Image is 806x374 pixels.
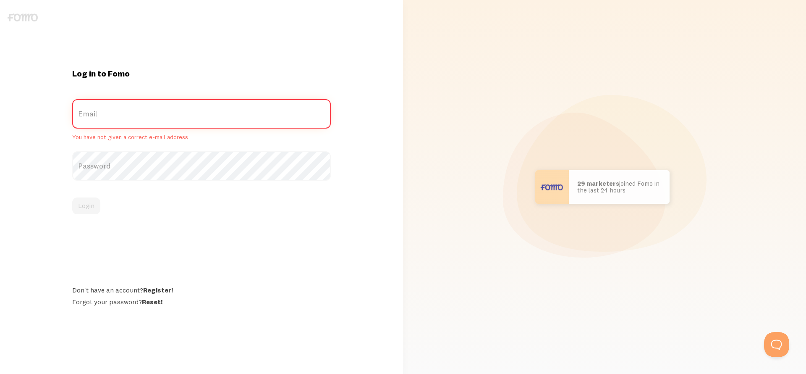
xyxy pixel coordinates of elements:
label: Email [72,99,331,129]
a: Reset! [142,298,162,306]
div: Don't have an account? [72,286,331,294]
img: User avatar [535,170,569,204]
img: fomo-logo-gray-b99e0e8ada9f9040e2984d0d95b3b12da0074ffd48d1e5cb62ac37fc77b0b268.svg [8,13,38,21]
a: Register! [143,286,173,294]
iframe: Help Scout Beacon - Open [764,332,789,357]
label: Password [72,151,331,181]
span: You have not given a correct e-mail address [72,134,331,141]
b: 29 marketers [577,179,619,187]
p: joined Fomo in the last 24 hours [577,180,661,194]
div: Forgot your password? [72,298,331,306]
h1: Log in to Fomo [72,68,331,79]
